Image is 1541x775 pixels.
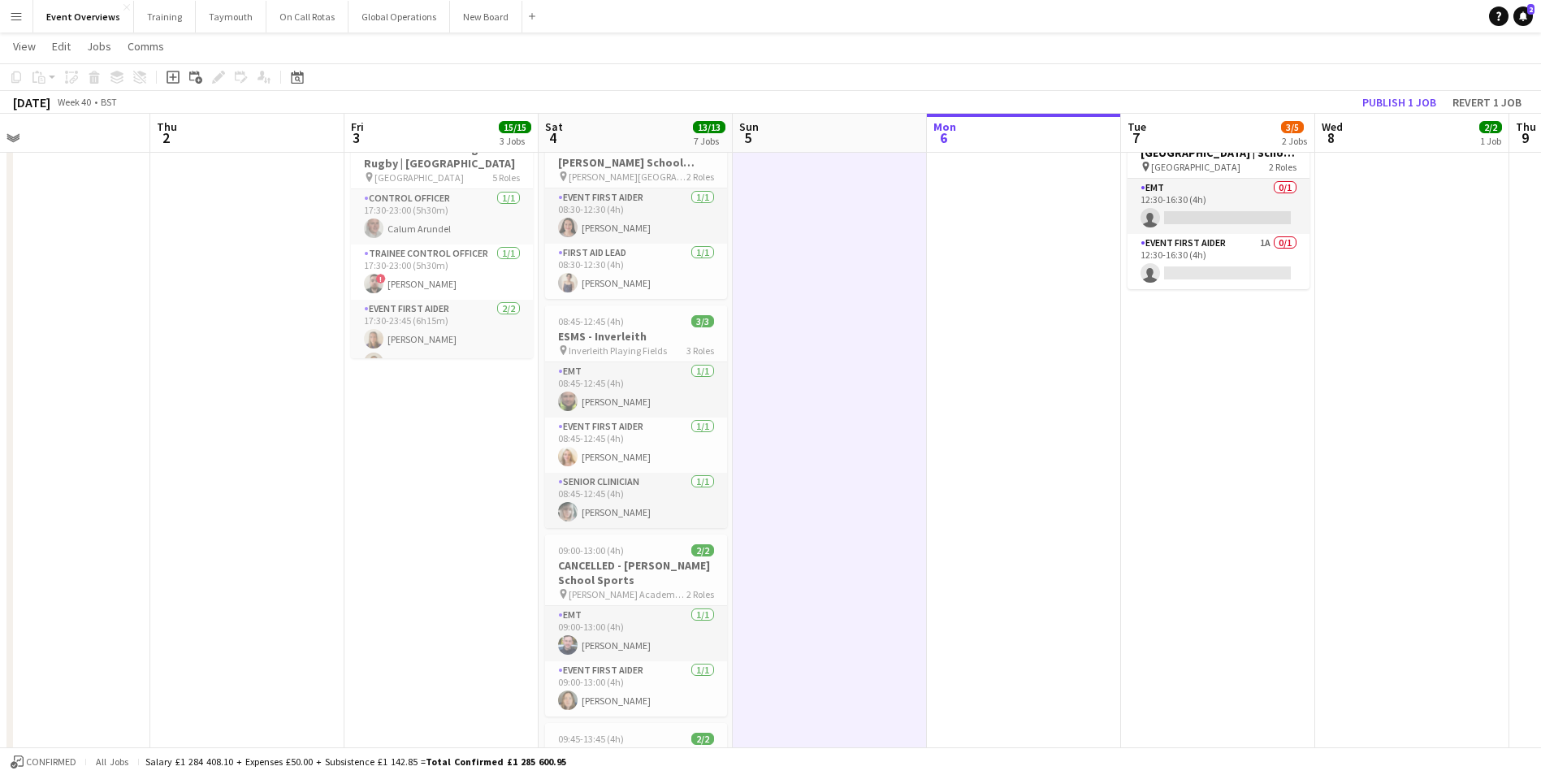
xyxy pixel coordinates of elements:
[101,96,117,108] div: BST
[686,344,714,357] span: 3 Roles
[80,36,118,57] a: Jobs
[87,39,111,54] span: Jobs
[686,588,714,600] span: 2 Roles
[500,135,530,147] div: 3 Jobs
[121,36,171,57] a: Comms
[686,171,714,183] span: 2 Roles
[693,121,725,133] span: 13/13
[351,245,533,300] app-card-role: Trainee Control Officer1/117:30-23:00 (5h30m)![PERSON_NAME]
[1513,128,1536,147] span: 9
[569,344,667,357] span: Inverleith Playing Fields
[351,118,533,358] app-job-card: 17:30-23:45 (6h15m)11/11CANCELLED - Edinburgh Rugby | [GEOGRAPHIC_DATA] [GEOGRAPHIC_DATA]5 RolesC...
[1516,119,1536,134] span: Thu
[13,94,50,110] div: [DATE]
[545,244,727,299] app-card-role: First Aid Lead1/108:30-12:30 (4h)[PERSON_NAME]
[1128,234,1309,289] app-card-role: Event First Aider1A0/112:30-16:30 (4h)
[351,141,533,171] h3: CANCELLED - Edinburgh Rugby | [GEOGRAPHIC_DATA]
[52,39,71,54] span: Edit
[145,756,566,768] div: Salary £1 284 408.10 + Expenses £50.00 + Subsistence £1 142.85 =
[737,128,759,147] span: 5
[154,128,177,147] span: 2
[374,171,464,184] span: [GEOGRAPHIC_DATA]
[54,96,94,108] span: Week 40
[569,171,686,183] span: [PERSON_NAME][GEOGRAPHIC_DATA]
[545,558,727,587] h3: CANCELLED - [PERSON_NAME] School Sports
[545,473,727,528] app-card-role: Senior Clinician1/108:45-12:45 (4h)[PERSON_NAME]
[545,606,727,661] app-card-role: EMT1/109:00-13:00 (4h)[PERSON_NAME]
[45,36,77,57] a: Edit
[376,274,386,284] span: !
[545,117,727,299] app-job-card: 08:30-12:30 (4h)2/2CANCELLED - ESMS - [PERSON_NAME] School Sports [PERSON_NAME][GEOGRAPHIC_DATA]2...
[499,121,531,133] span: 15/15
[558,544,624,556] span: 09:00-13:00 (4h)
[1446,92,1528,113] button: Revert 1 job
[351,119,364,134] span: Fri
[1513,6,1533,26] a: 2
[545,141,727,170] h3: CANCELLED - ESMS - [PERSON_NAME] School Sports
[1128,119,1146,134] span: Tue
[694,135,725,147] div: 7 Jobs
[1527,4,1535,15] span: 2
[691,544,714,556] span: 2/2
[739,119,759,134] span: Sun
[1356,92,1443,113] button: Publish 1 job
[128,39,164,54] span: Comms
[545,661,727,717] app-card-role: Event First Aider1/109:00-13:00 (4h)[PERSON_NAME]
[13,39,36,54] span: View
[93,756,132,768] span: All jobs
[450,1,522,32] button: New Board
[426,756,566,768] span: Total Confirmed £1 285 600.95
[1479,121,1502,133] span: 2/2
[1480,135,1501,147] div: 1 Job
[266,1,348,32] button: On Call Rotas
[558,315,624,327] span: 08:45-12:45 (4h)
[1319,128,1343,147] span: 8
[691,733,714,745] span: 2/2
[196,1,266,32] button: Taymouth
[134,1,196,32] button: Training
[1128,107,1309,289] app-job-card: 12:30-16:30 (4h)0/2CANCELLED - [GEOGRAPHIC_DATA] | School Sports Cover [GEOGRAPHIC_DATA]2 RolesEM...
[1151,161,1240,173] span: [GEOGRAPHIC_DATA]
[1269,161,1296,173] span: 2 Roles
[545,305,727,528] app-job-card: 08:45-12:45 (4h)3/3ESMS - Inverleith Inverleith Playing Fields3 RolesEMT1/108:45-12:45 (4h)[PERSO...
[8,753,79,771] button: Confirmed
[6,36,42,57] a: View
[1281,121,1304,133] span: 3/5
[492,171,520,184] span: 5 Roles
[348,1,450,32] button: Global Operations
[26,756,76,768] span: Confirmed
[569,588,686,600] span: [PERSON_NAME] Academy Playing Fields
[543,128,563,147] span: 4
[545,119,563,134] span: Sat
[1322,119,1343,134] span: Wed
[691,315,714,327] span: 3/3
[931,128,956,147] span: 6
[1125,128,1146,147] span: 7
[1282,135,1307,147] div: 2 Jobs
[545,535,727,717] app-job-card: 09:00-13:00 (4h)2/2CANCELLED - [PERSON_NAME] School Sports [PERSON_NAME] Academy Playing Fields2 ...
[545,329,727,344] h3: ESMS - Inverleith
[1128,179,1309,234] app-card-role: EMT0/112:30-16:30 (4h)
[351,300,533,379] app-card-role: Event First Aider2/217:30-23:45 (6h15m)[PERSON_NAME][PERSON_NAME]
[545,188,727,244] app-card-role: Event First Aider1/108:30-12:30 (4h)[PERSON_NAME]
[33,1,134,32] button: Event Overviews
[558,733,624,745] span: 09:45-13:45 (4h)
[933,119,956,134] span: Mon
[157,119,177,134] span: Thu
[351,189,533,245] app-card-role: Control Officer1/117:30-23:00 (5h30m)Calum Arundel
[348,128,364,147] span: 3
[545,362,727,418] app-card-role: EMT1/108:45-12:45 (4h)[PERSON_NAME]
[545,418,727,473] app-card-role: Event First Aider1/108:45-12:45 (4h)[PERSON_NAME]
